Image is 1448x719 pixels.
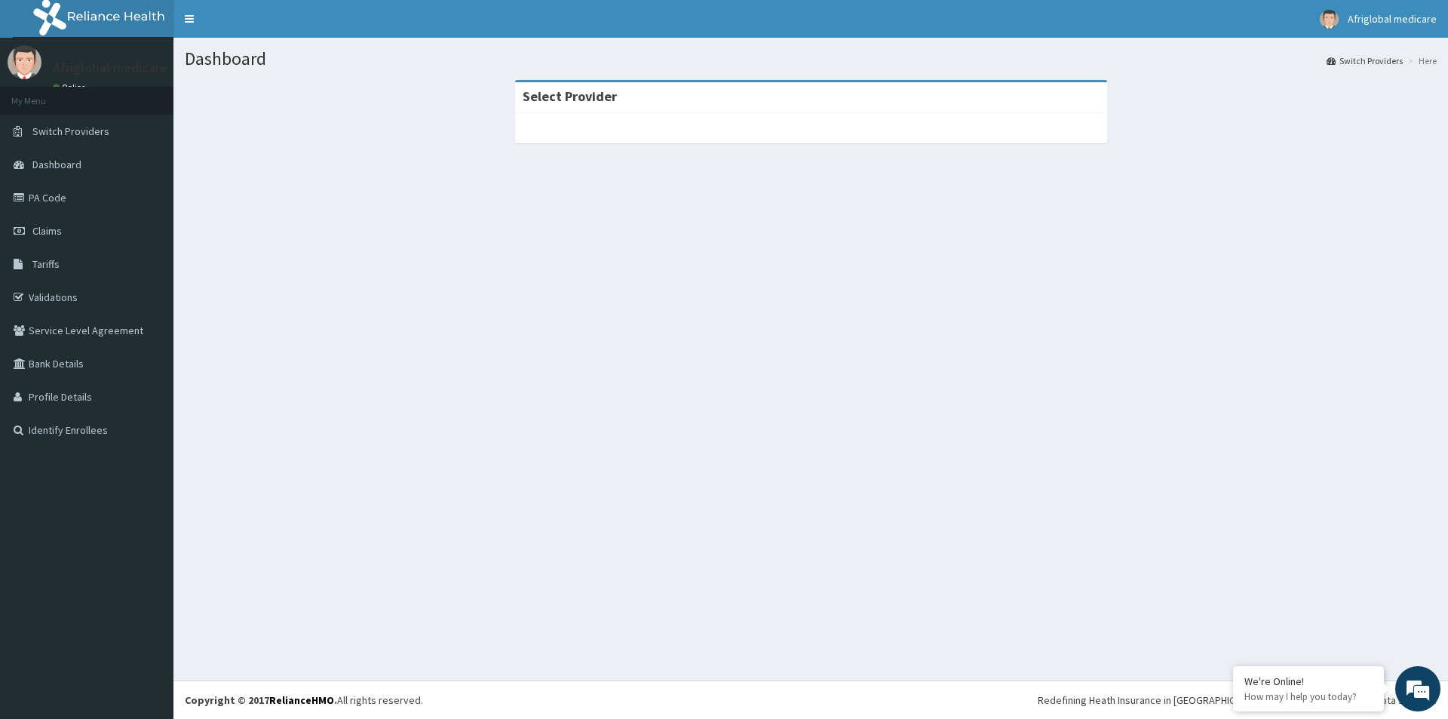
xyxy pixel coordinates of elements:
[1327,54,1403,67] a: Switch Providers
[1348,12,1437,26] span: Afriglobal medicare
[1404,54,1437,67] li: Here
[1320,10,1339,29] img: User Image
[53,82,89,93] a: Online
[1244,690,1373,703] p: How may I help you today?
[523,88,617,105] strong: Select Provider
[1038,693,1437,708] div: Redefining Heath Insurance in [GEOGRAPHIC_DATA] using Telemedicine and Data Science!
[53,61,167,75] p: Afriglobal medicare
[185,49,1437,69] h1: Dashboard
[269,693,334,707] a: RelianceHMO
[32,224,62,238] span: Claims
[185,693,337,707] strong: Copyright © 2017 .
[1244,674,1373,688] div: We're Online!
[32,257,60,271] span: Tariffs
[32,158,81,171] span: Dashboard
[173,681,1448,719] footer: All rights reserved.
[32,124,109,138] span: Switch Providers
[8,45,41,79] img: User Image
